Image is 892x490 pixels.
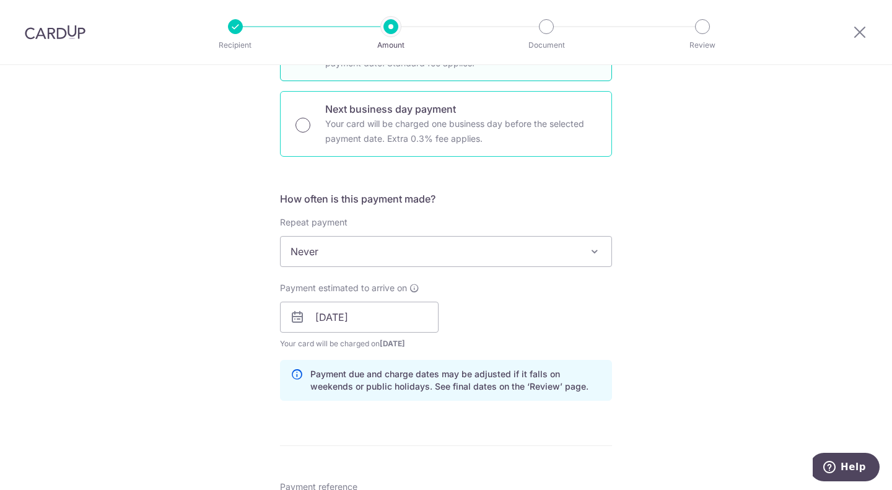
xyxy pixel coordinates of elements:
p: Document [501,39,592,51]
p: Next business day payment [325,102,597,116]
h5: How often is this payment made? [280,191,612,206]
span: Your card will be charged on [280,338,439,350]
p: Recipient [190,39,281,51]
input: DD / MM / YYYY [280,302,439,333]
p: Review [657,39,748,51]
p: Payment due and charge dates may be adjusted if it falls on weekends or public holidays. See fina... [310,368,601,393]
p: Amount [345,39,437,51]
label: Repeat payment [280,216,348,229]
p: Your card will be charged one business day before the selected payment date. Extra 0.3% fee applies. [325,116,597,146]
iframe: Opens a widget where you can find more information [813,453,880,484]
span: Never [280,236,612,267]
img: CardUp [25,25,85,40]
span: Never [281,237,611,266]
span: Payment estimated to arrive on [280,282,407,294]
span: [DATE] [380,339,405,348]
